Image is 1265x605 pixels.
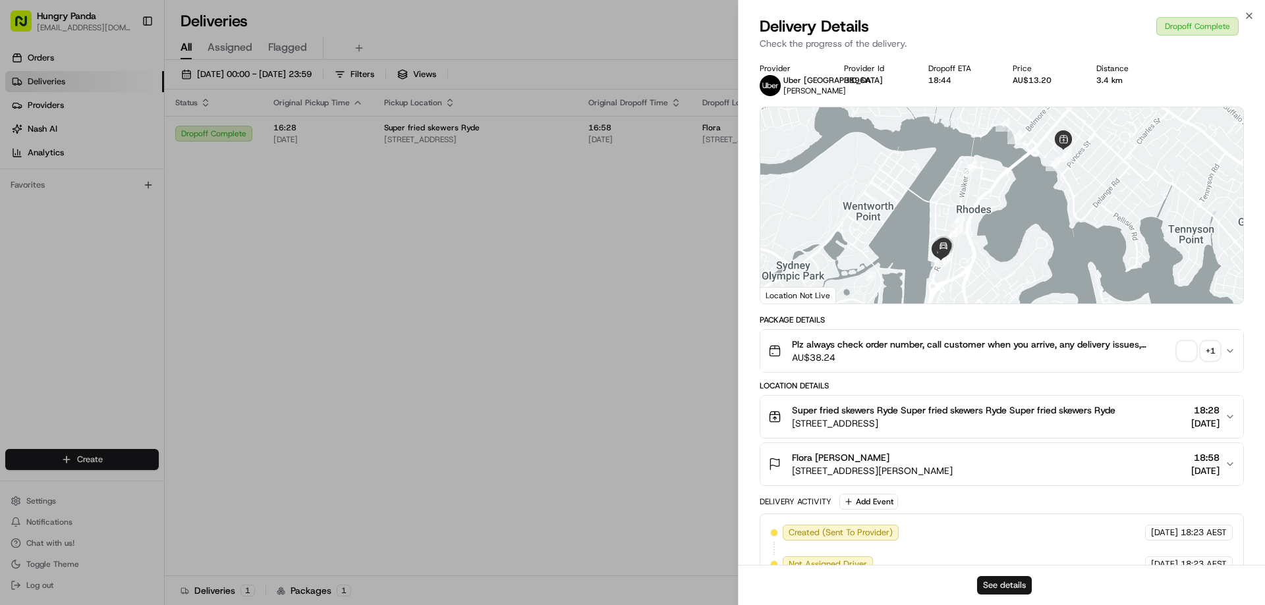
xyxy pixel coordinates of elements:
[224,130,240,145] button: Start new chat
[41,204,107,215] span: [PERSON_NAME]
[792,351,1172,364] span: AU$38.24
[963,160,977,174] div: 5
[13,192,34,213] img: Bea Lacdao
[792,464,953,477] span: [STREET_ADDRESS][PERSON_NAME]
[760,37,1244,50] p: Check the progress of the delivery.
[204,169,240,184] button: See all
[1096,63,1160,74] div: Distance
[760,396,1243,438] button: Super fried skewers Ryde Super fried skewers Ryde Super fried skewers Ryde[STREET_ADDRESS]18:28[D...
[34,85,217,99] input: Clear
[125,294,211,307] span: API Documentation
[8,289,106,313] a: 📗Knowledge Base
[131,327,159,336] span: Pylon
[760,443,1243,485] button: Flora [PERSON_NAME][STREET_ADDRESS][PERSON_NAME]18:58[DATE]
[1151,558,1178,570] span: [DATE]
[760,330,1243,372] button: Plz always check order number, call customer when you arrive, any delivery issues, Contact WhatsA...
[839,494,898,510] button: Add Event
[1191,417,1220,430] span: [DATE]
[789,527,893,539] span: Created (Sent To Provider)
[106,289,217,313] a: 💻API Documentation
[1096,75,1160,86] div: 3.4 km
[792,404,1115,417] span: Super fried skewers Ryde Super fried skewers Ryde Super fried skewers Ryde
[13,296,24,306] div: 📗
[13,13,40,39] img: Nash
[783,75,883,86] span: Uber [GEOGRAPHIC_DATA]
[13,53,240,74] p: Welcome 👋
[1046,157,1060,171] div: 3
[760,287,836,303] div: Location Not Live
[1151,527,1178,539] span: [DATE]
[43,240,48,250] span: •
[792,451,889,464] span: Flora [PERSON_NAME]
[949,223,963,238] div: 7
[928,75,992,86] div: 18:44
[760,315,1244,325] div: Package Details
[111,296,122,306] div: 💻
[789,558,867,570] span: Not Assigned Driver
[1181,558,1227,570] span: 18:23 AEST
[1013,63,1076,74] div: Price
[1191,404,1220,417] span: 18:28
[760,75,781,96] img: uber-new-logo.jpeg
[1191,464,1220,477] span: [DATE]
[1177,342,1220,360] button: +1
[760,63,823,74] div: Provider
[760,496,831,507] div: Delivery Activity
[996,117,1010,132] div: 4
[760,16,869,37] span: Delivery Details
[1057,148,1072,163] div: 2
[1013,75,1076,86] div: AU$13.20
[844,63,907,74] div: Provider Id
[28,126,51,149] img: 1727276513143-84d647e1-66c0-4f92-a045-3c9f9f5dfd92
[26,205,37,215] img: 1736555255976-a54dd68f-1ca7-489b-9aae-adbdc363a1c4
[59,126,216,139] div: Start new chat
[1201,342,1220,360] div: + 1
[59,139,181,149] div: We're available if you need us!
[792,338,1172,351] span: Plz always check order number, call customer when you arrive, any delivery issues, Contact WhatsA...
[26,294,101,307] span: Knowledge Base
[13,171,88,182] div: Past conversations
[117,204,149,215] span: 1:02 AM
[792,417,1115,430] span: [STREET_ADDRESS]
[51,240,82,250] span: 8月15日
[950,213,965,228] div: 6
[844,75,870,86] button: 3896A
[1191,451,1220,464] span: 18:58
[928,63,992,74] div: Dropoff ETA
[1007,130,1022,144] div: 1
[93,326,159,336] a: Powered byPylon
[1181,527,1227,539] span: 18:23 AEST
[783,86,846,96] span: [PERSON_NAME]
[109,204,114,215] span: •
[760,381,1244,391] div: Location Details
[977,576,1032,594] button: See details
[13,126,37,149] img: 1736555255976-a54dd68f-1ca7-489b-9aae-adbdc363a1c4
